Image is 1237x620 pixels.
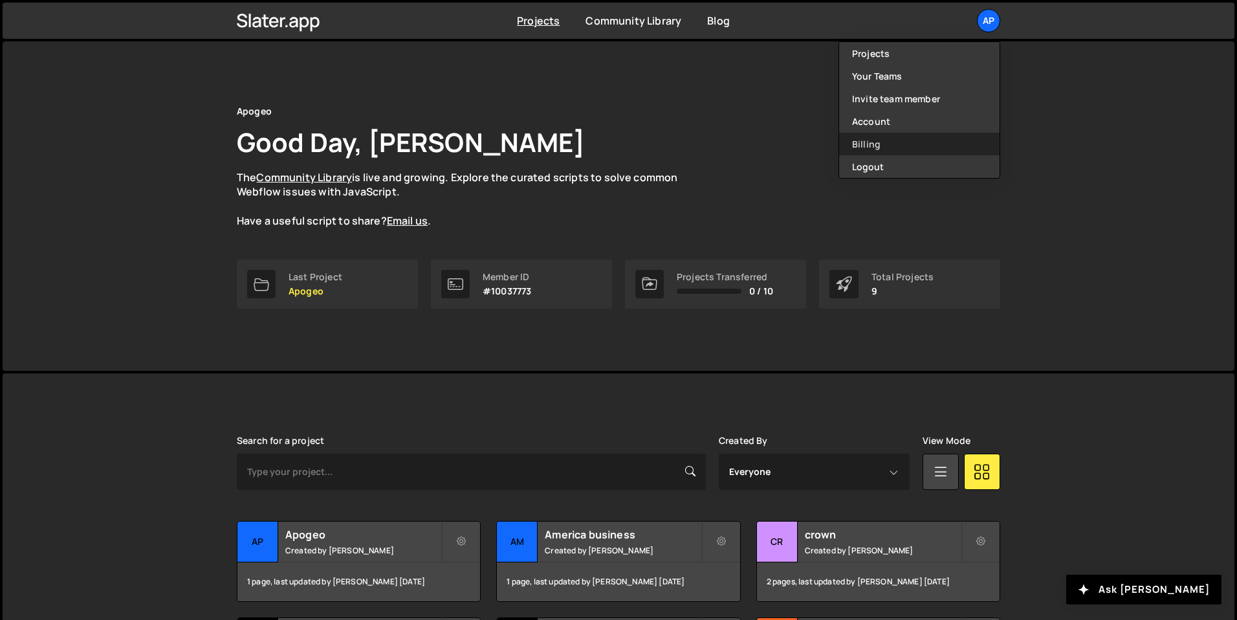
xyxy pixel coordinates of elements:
[237,260,418,309] a: Last Project Apogeo
[497,562,739,601] div: 1 page, last updated by [PERSON_NAME] [DATE]
[757,562,1000,601] div: 2 pages, last updated by [PERSON_NAME] [DATE]
[289,272,342,282] div: Last Project
[387,214,428,228] a: Email us
[256,170,352,184] a: Community Library
[586,14,681,28] a: Community Library
[545,545,701,556] small: Created by [PERSON_NAME]
[483,286,531,296] p: #10037773
[289,286,342,296] p: Apogeo
[719,436,768,446] label: Created By
[237,562,480,601] div: 1 page, last updated by [PERSON_NAME] [DATE]
[839,42,1000,65] a: Projects
[496,521,740,602] a: Am America business Created by [PERSON_NAME] 1 page, last updated by [PERSON_NAME] [DATE]
[839,110,1000,133] a: Account
[839,87,1000,110] a: Invite team member
[237,436,324,446] label: Search for a project
[757,522,798,562] div: cr
[517,14,560,28] a: Projects
[871,286,934,296] p: 9
[1066,575,1221,604] button: Ask [PERSON_NAME]
[805,527,961,542] h2: crown
[285,545,441,556] small: Created by [PERSON_NAME]
[839,65,1000,87] a: Your Teams
[237,454,706,490] input: Type your project...
[805,545,961,556] small: Created by [PERSON_NAME]
[237,522,278,562] div: Ap
[707,14,730,28] a: Blog
[871,272,934,282] div: Total Projects
[545,527,701,542] h2: America business
[483,272,531,282] div: Member ID
[497,522,538,562] div: Am
[237,104,272,119] div: Apogeo
[749,286,773,296] span: 0 / 10
[677,272,773,282] div: Projects Transferred
[756,521,1000,602] a: cr crown Created by [PERSON_NAME] 2 pages, last updated by [PERSON_NAME] [DATE]
[839,133,1000,155] a: Billing
[285,527,441,542] h2: Apogeo
[237,124,585,160] h1: Good Day, [PERSON_NAME]
[923,436,970,446] label: View Mode
[237,521,481,602] a: Ap Apogeo Created by [PERSON_NAME] 1 page, last updated by [PERSON_NAME] [DATE]
[237,170,703,228] p: The is live and growing. Explore the curated scripts to solve common Webflow issues with JavaScri...
[839,155,1000,178] button: Logout
[977,9,1000,32] a: Ap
